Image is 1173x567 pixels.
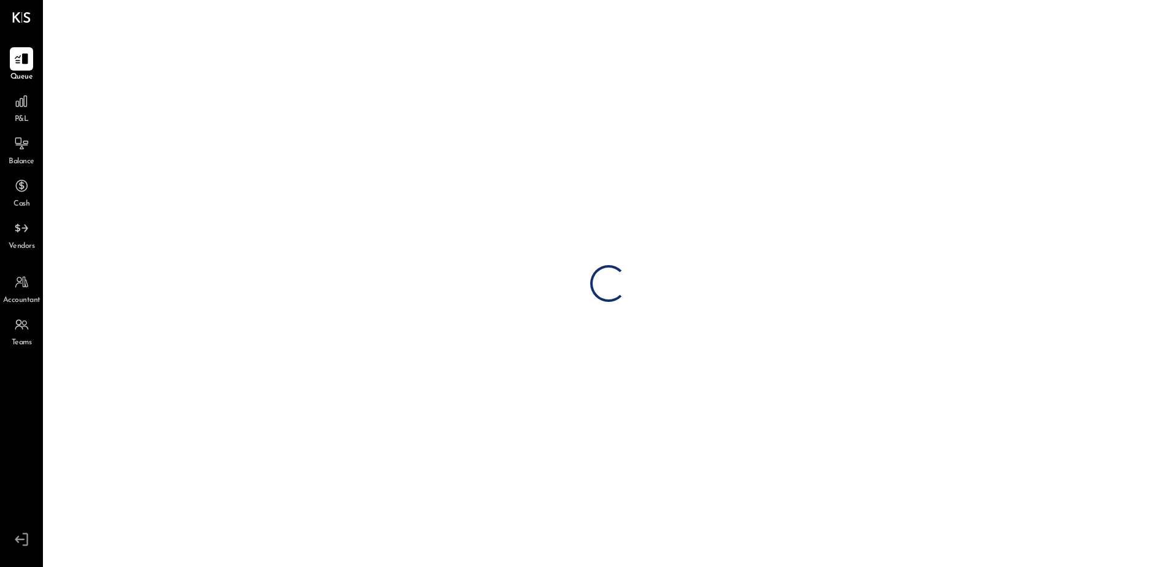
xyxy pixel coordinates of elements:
span: Accountant [3,295,40,306]
span: Teams [12,337,32,349]
a: Accountant [1,271,42,306]
span: Queue [10,72,33,83]
a: Balance [1,132,42,168]
a: Teams [1,313,42,349]
a: Cash [1,174,42,210]
span: Cash [13,199,29,210]
span: P&L [15,114,29,125]
a: Vendors [1,217,42,252]
a: Queue [1,47,42,83]
span: Vendors [9,241,35,252]
a: P&L [1,90,42,125]
span: Balance [9,156,34,168]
